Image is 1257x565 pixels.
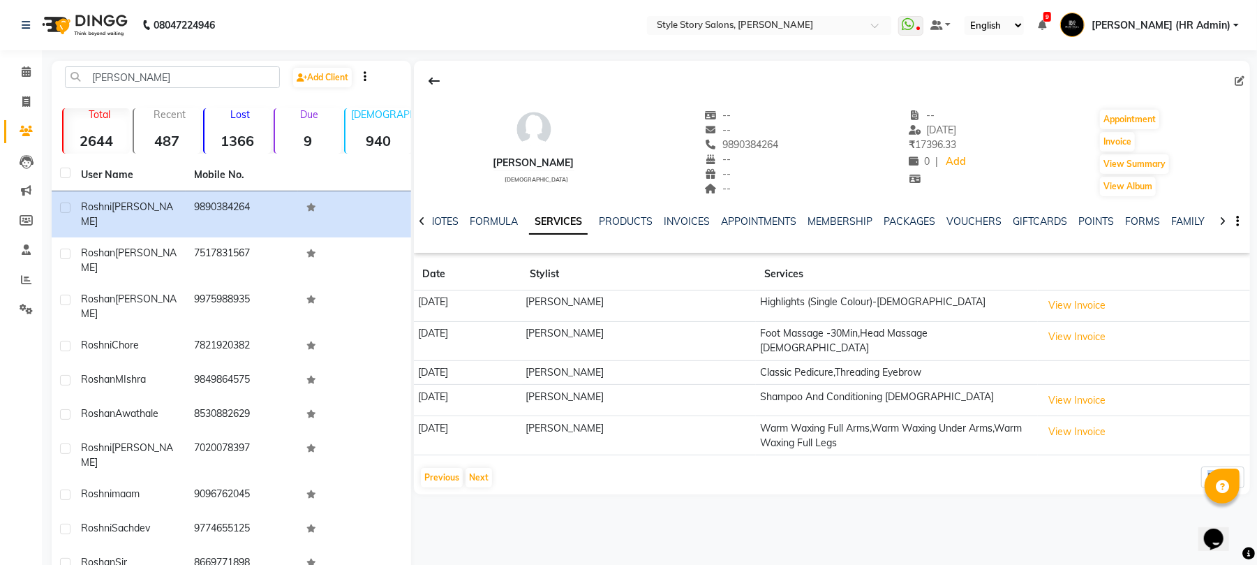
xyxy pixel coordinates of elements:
[1100,154,1169,174] button: View Summary
[186,284,299,330] td: 9975988935
[81,339,112,351] span: Roshni
[1100,132,1135,152] button: Invoice
[186,191,299,237] td: 9890384264
[64,132,130,149] strong: 2644
[909,124,957,136] span: [DATE]
[345,132,412,149] strong: 940
[186,159,299,191] th: Mobile No.
[521,321,756,360] td: [PERSON_NAME]
[521,385,756,416] td: [PERSON_NAME]
[1078,215,1114,228] a: POINTS
[81,441,173,469] span: [PERSON_NAME]
[1038,19,1046,31] a: 9
[414,385,521,416] td: [DATE]
[112,522,150,534] span: Sachdev
[599,215,653,228] a: PRODUCTS
[154,6,215,45] b: 08047224946
[1171,215,1205,228] a: FAMILY
[721,215,796,228] a: APPOINTMENTS
[521,258,756,291] th: Stylist
[81,247,177,274] span: [PERSON_NAME]
[756,291,1038,322] td: Highlights (Single Colour)-[DEMOGRAPHIC_DATA]
[505,176,568,183] span: [DEMOGRAPHIC_DATA]
[1125,215,1160,228] a: FORMS
[1100,110,1159,129] button: Appointment
[1013,215,1067,228] a: GIFTCARDS
[210,108,271,121] p: Lost
[521,360,756,385] td: [PERSON_NAME]
[705,138,779,151] span: 9890384264
[756,385,1038,416] td: Shampoo And Conditioning [DEMOGRAPHIC_DATA]
[521,291,756,322] td: [PERSON_NAME]
[1092,18,1230,33] span: [PERSON_NAME] (HR Admin)
[756,258,1038,291] th: Services
[81,200,112,213] span: Roshni
[134,132,200,149] strong: 487
[1042,390,1112,411] button: View Invoice
[470,215,518,228] a: FORMULA
[81,373,115,386] span: Roshan
[427,215,459,228] a: NOTES
[204,132,271,149] strong: 1366
[112,339,139,351] span: Chore
[529,210,588,235] a: SERVICES
[351,108,412,121] p: [DEMOGRAPHIC_DATA]
[513,108,555,150] img: avatar
[186,398,299,432] td: 8530882629
[186,513,299,547] td: 9774655125
[112,487,140,500] span: maam
[664,215,710,228] a: INVOICES
[414,360,521,385] td: [DATE]
[1100,177,1156,196] button: View Album
[115,373,146,386] span: MIshra
[521,416,756,455] td: [PERSON_NAME]
[705,153,731,166] span: --
[935,154,938,169] span: |
[115,407,158,420] span: Awathale
[73,159,186,191] th: User Name
[1043,12,1051,22] span: 9
[909,155,930,168] span: 0
[909,138,956,151] span: 17396.33
[186,330,299,364] td: 7821920382
[705,109,731,122] span: --
[275,132,341,149] strong: 9
[1060,13,1085,37] img: Nilofar Ali (HR Admin)
[421,468,463,487] button: Previous
[808,215,872,228] a: MEMBERSHIP
[140,108,200,121] p: Recent
[81,293,115,305] span: Roshan
[419,68,449,94] div: Back to Client
[186,364,299,398] td: 9849864575
[81,200,173,228] span: [PERSON_NAME]
[36,6,131,45] img: logo
[81,487,112,500] span: Roshni
[65,66,280,88] input: Search by Name/Mobile/Email/Code
[414,258,521,291] th: Date
[186,237,299,284] td: 7517831567
[756,416,1038,455] td: Warm Waxing Full Arms,Warm Waxing Under Arms,Warm Waxing Full Legs
[81,522,112,534] span: Roshni
[884,215,935,228] a: PACKAGES
[81,247,115,259] span: Roshan
[186,478,299,513] td: 9096762045
[81,441,112,454] span: Roshni
[278,108,341,121] p: Due
[1042,295,1112,316] button: View Invoice
[1042,421,1112,443] button: View Invoice
[944,152,968,172] a: Add
[705,182,731,195] span: --
[1042,326,1112,348] button: View Invoice
[69,108,130,121] p: Total
[186,432,299,478] td: 7020078397
[705,168,731,180] span: --
[756,321,1038,360] td: Foot Massage -30Min,Head Massage [DEMOGRAPHIC_DATA]
[81,293,177,320] span: [PERSON_NAME]
[466,468,492,487] button: Next
[493,156,574,170] div: [PERSON_NAME]
[705,124,731,136] span: --
[909,138,915,151] span: ₹
[81,407,115,420] span: Roshan
[414,321,521,360] td: [DATE]
[756,360,1038,385] td: Classic Pedicure,Threading Eyebrow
